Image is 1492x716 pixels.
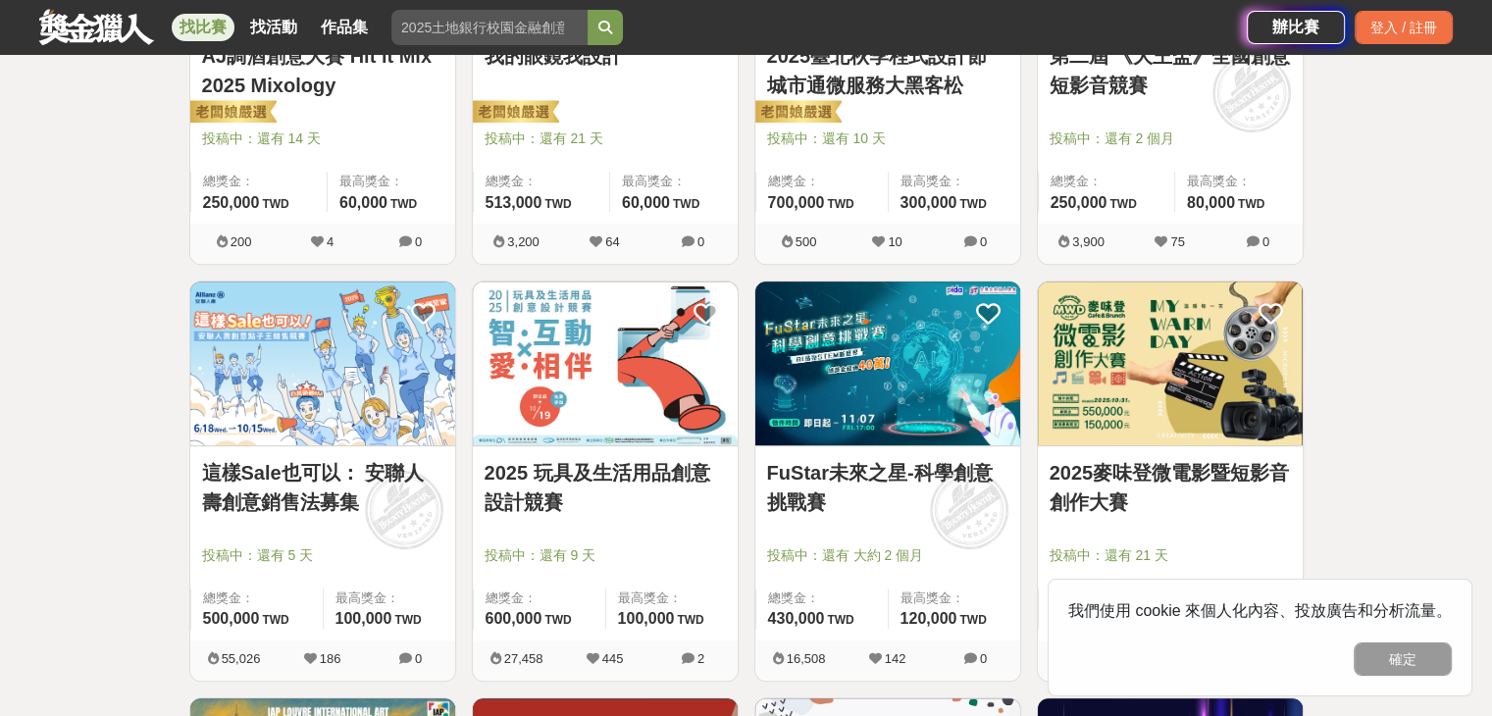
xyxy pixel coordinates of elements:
div: 登入 / 註冊 [1355,11,1453,44]
span: 16,508 [787,651,826,666]
span: 總獎金： [1051,172,1162,191]
span: TWD [544,197,571,211]
span: 27,458 [504,651,543,666]
span: 142 [885,651,906,666]
span: TWD [262,613,288,627]
img: Cover Image [755,281,1020,445]
span: 0 [415,651,422,666]
span: 最高獎金： [622,172,726,191]
span: 500,000 [203,610,260,627]
span: 總獎金： [486,588,593,608]
span: 250,000 [203,194,260,211]
span: 10 [888,234,901,249]
span: 總獎金： [768,588,876,608]
a: Cover Image [473,281,738,446]
span: 投稿中：還有 21 天 [1050,545,1291,566]
span: 總獎金： [486,172,597,191]
span: 200 [231,234,252,249]
span: 3,200 [507,234,540,249]
span: 0 [697,234,704,249]
span: 0 [980,234,987,249]
span: 75 [1170,234,1184,249]
span: 投稿中：還有 9 天 [485,545,726,566]
span: 投稿中：還有 10 天 [767,128,1008,149]
a: FuStar未來之星-科學創意挑戰賽 [767,458,1008,517]
span: 100,000 [618,610,675,627]
span: 60,000 [622,194,670,211]
span: 最高獎金： [618,588,726,608]
a: 這樣Sale也可以： 安聯人壽創意銷售法募集 [202,458,443,517]
a: AJ調酒創意大賽 Hit it Mix 2025 Mixology [202,41,443,100]
img: 老闆娘嚴選 [469,99,559,127]
span: TWD [262,197,288,211]
span: 2 [697,651,704,666]
span: 4 [327,234,334,249]
a: 2025麥味登微電影暨短影音創作大賽 [1050,458,1291,517]
a: 第二屆 《大王盃》全國創意短影音競賽 [1050,41,1291,100]
span: 0 [415,234,422,249]
span: 120,000 [900,610,957,627]
span: TWD [827,613,853,627]
a: 2025 玩具及生活用品創意設計競賽 [485,458,726,517]
span: 總獎金： [203,172,315,191]
img: Cover Image [1038,281,1303,445]
img: 老闆娘嚴選 [186,99,277,127]
a: 找比賽 [172,14,234,41]
span: 投稿中：還有 14 天 [202,128,443,149]
span: 700,000 [768,194,825,211]
a: 辦比賽 [1247,11,1345,44]
a: Cover Image [190,281,455,446]
span: 186 [320,651,341,666]
img: Cover Image [473,281,738,445]
span: 最高獎金： [1187,172,1291,191]
span: 0 [1262,234,1269,249]
span: TWD [1238,197,1264,211]
span: TWD [544,613,571,627]
span: 最高獎金： [900,588,1008,608]
span: TWD [394,613,421,627]
span: 600,000 [486,610,542,627]
span: 100,000 [335,610,392,627]
span: TWD [673,197,699,211]
span: 64 [605,234,619,249]
span: 55,026 [222,651,261,666]
img: Cover Image [190,281,455,445]
span: 總獎金： [768,172,876,191]
span: TWD [959,197,986,211]
input: 2025土地銀行校園金融創意挑戰賽：從你出發 開啟智慧金融新頁 [391,10,588,45]
span: TWD [827,197,853,211]
span: 60,000 [339,194,387,211]
button: 確定 [1354,642,1452,676]
span: 250,000 [1051,194,1107,211]
span: 513,000 [486,194,542,211]
span: 最高獎金： [339,172,443,191]
a: 我的眼鏡我設計 [485,41,726,71]
a: 找活動 [242,14,305,41]
span: 投稿中：還有 2 個月 [1050,128,1291,149]
span: 最高獎金： [900,172,1008,191]
img: 老闆娘嚴選 [751,99,842,127]
a: 2025臺北秋季程式設計節 城市通微服務大黑客松 [767,41,1008,100]
span: TWD [677,613,703,627]
span: TWD [959,613,986,627]
a: Cover Image [755,281,1020,446]
span: 300,000 [900,194,957,211]
span: 投稿中：還有 21 天 [485,128,726,149]
span: 我們使用 cookie 來個人化內容、投放廣告和分析流量。 [1068,602,1452,619]
span: 最高獎金： [335,588,443,608]
span: 投稿中：還有 大約 2 個月 [767,545,1008,566]
a: 作品集 [313,14,376,41]
span: 500 [796,234,817,249]
span: 3,900 [1072,234,1105,249]
span: TWD [1109,197,1136,211]
span: 80,000 [1187,194,1235,211]
span: 0 [980,651,987,666]
span: 投稿中：還有 5 天 [202,545,443,566]
a: Cover Image [1038,281,1303,446]
span: 430,000 [768,610,825,627]
span: 總獎金： [203,588,311,608]
span: 445 [602,651,624,666]
span: TWD [390,197,417,211]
